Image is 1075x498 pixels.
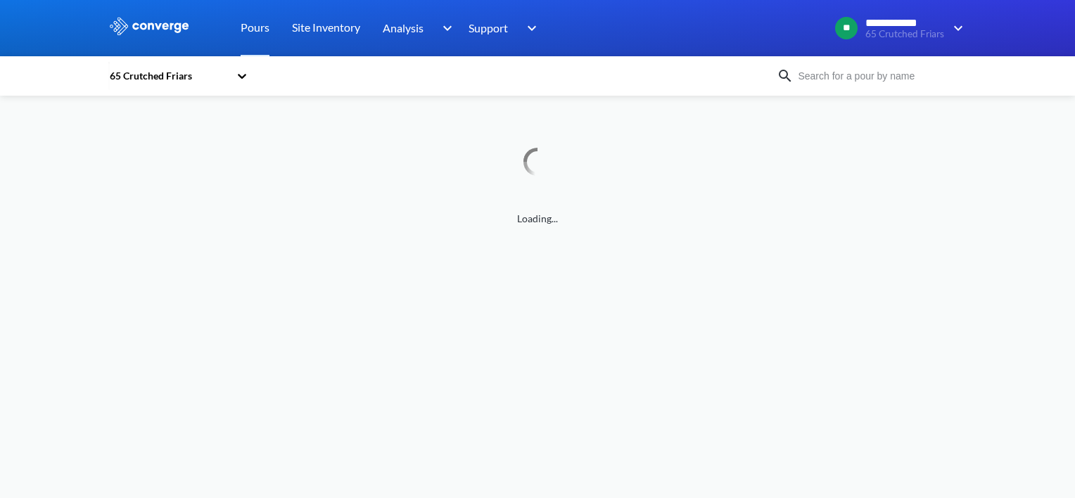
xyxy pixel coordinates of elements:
div: 65 Crutched Friars [108,68,229,84]
span: Loading... [108,211,967,226]
span: Analysis [383,19,424,37]
img: logo_ewhite.svg [108,17,190,35]
img: downArrow.svg [518,20,540,37]
span: Support [469,19,508,37]
img: downArrow.svg [944,20,967,37]
span: 65 Crutched Friars [865,29,944,39]
img: icon-search.svg [777,68,794,84]
img: downArrow.svg [433,20,456,37]
input: Search for a pour by name [794,68,964,84]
